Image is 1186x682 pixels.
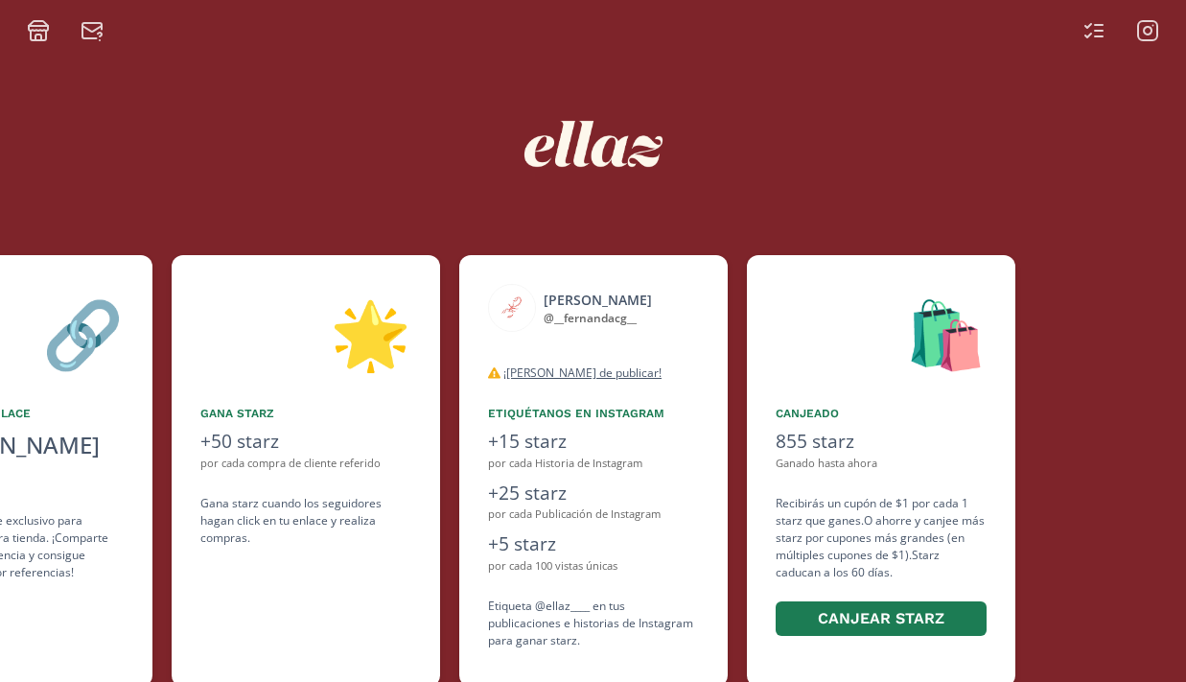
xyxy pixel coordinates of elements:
div: 855 starz [776,428,987,456]
div: Gana starz [200,405,411,422]
div: Gana starz cuando los seguidores hagan click en tu enlace y realiza compras . [200,495,411,547]
div: Canjeado [776,405,987,422]
div: +5 starz [488,530,699,558]
div: 🌟 [200,284,411,382]
img: nKmKAABZpYV7 [507,58,680,230]
div: [PERSON_NAME] [544,290,652,310]
div: Etiquétanos en Instagram [488,405,699,422]
div: +25 starz [488,480,699,507]
div: Recibirás un cupón de $1 por cada 1 starz que ganes. O ahorre y canjee más starz por cupones más ... [776,495,987,640]
div: @ __fernandacg__ [544,310,652,327]
div: Ganado hasta ahora [776,456,987,472]
button: Canjear starz [776,601,987,637]
div: por cada Historia de Instagram [488,456,699,472]
div: +15 starz [488,428,699,456]
u: ¡[PERSON_NAME] de publicar! [503,365,662,381]
div: 🛍️ [776,284,987,382]
div: +50 starz [200,428,411,456]
div: por cada 100 vistas únicas [488,558,699,575]
div: por cada Publicación de Instagram [488,506,699,523]
img: 522398373_18520339210033455_6118860324119053351_n.jpg [488,284,536,332]
div: por cada compra de cliente referido [200,456,411,472]
div: Etiqueta @ellaz____ en tus publicaciones e historias de Instagram para ganar starz. [488,598,699,649]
